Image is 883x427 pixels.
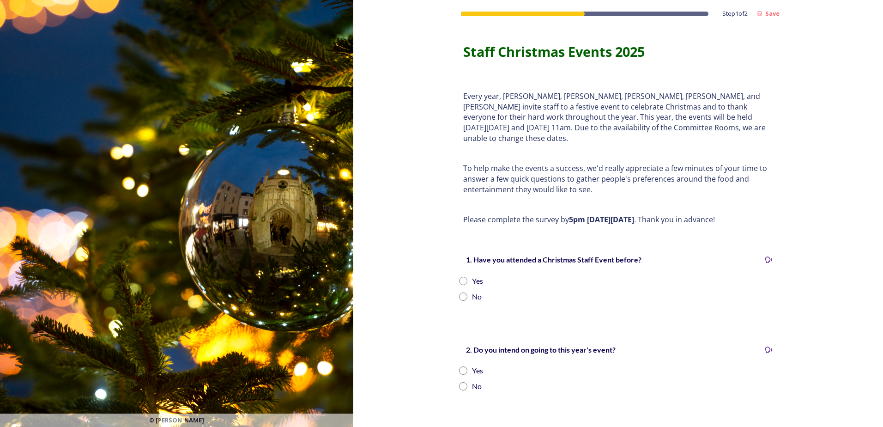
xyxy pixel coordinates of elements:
div: No [472,381,482,392]
strong: 5pm [DATE][DATE] [569,214,634,225]
div: Yes [472,365,483,376]
p: Please complete the survey by . Thank you in advance! [463,214,773,225]
strong: 2. Do you intend on going to this year's event? [466,345,616,354]
p: To help make the events a success, we'd really appreciate a few minutes of your time to answer a ... [463,163,773,195]
span: © [PERSON_NAME] [149,416,204,425]
div: No [472,291,482,302]
span: Step 1 of 2 [722,9,748,18]
strong: Save [765,9,780,18]
p: Every year, [PERSON_NAME], [PERSON_NAME], [PERSON_NAME], [PERSON_NAME], and [PERSON_NAME] invite ... [463,91,773,144]
div: Yes [472,275,483,287]
strong: Staff Christmas Events 2025 [463,43,645,61]
strong: 1. Have you attended a Christmas Staff Event before? [466,255,641,264]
